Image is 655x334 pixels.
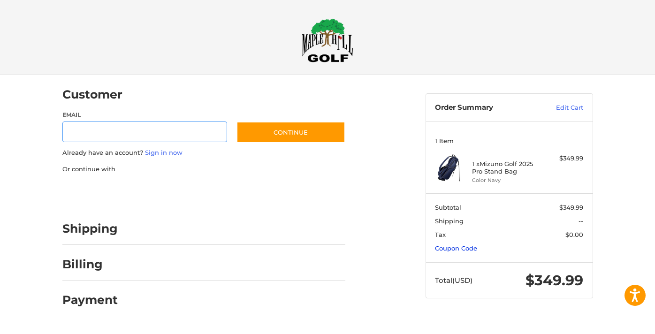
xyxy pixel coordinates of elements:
[62,148,345,158] p: Already have an account?
[472,160,544,175] h4: 1 x Mizuno Golf 2025 Pro Stand Bag
[62,165,345,174] p: Or continue with
[435,217,464,225] span: Shipping
[62,111,228,119] label: Email
[62,293,118,307] h2: Payment
[435,244,477,252] a: Coupon Code
[139,183,209,200] iframe: PayPal-paylater
[62,257,117,272] h2: Billing
[565,231,583,238] span: $0.00
[559,204,583,211] span: $349.99
[435,103,536,113] h3: Order Summary
[236,121,345,143] button: Continue
[579,217,583,225] span: --
[62,87,122,102] h2: Customer
[526,272,583,289] span: $349.99
[546,154,583,163] div: $349.99
[218,183,289,200] iframe: PayPal-venmo
[435,231,446,238] span: Tax
[145,149,183,156] a: Sign in now
[536,103,583,113] a: Edit Cart
[435,137,583,144] h3: 1 Item
[302,18,353,62] img: Maple Hill Golf
[435,276,472,285] span: Total (USD)
[435,204,461,211] span: Subtotal
[59,183,129,200] iframe: PayPal-paypal
[472,176,544,184] li: Color Navy
[62,221,118,236] h2: Shipping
